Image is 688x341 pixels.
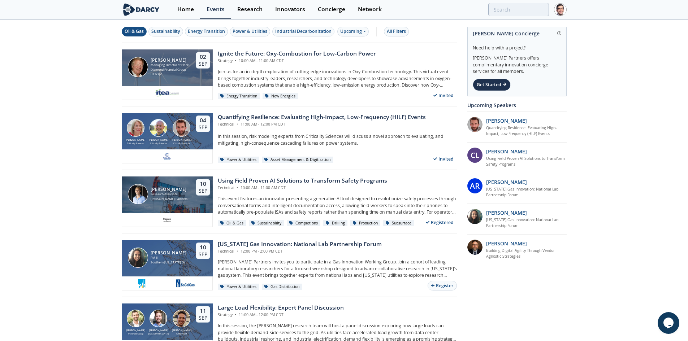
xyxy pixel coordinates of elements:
span: • [234,58,238,63]
div: Upcoming Speakers [467,99,567,112]
div: Power & Utilities [218,157,259,163]
img: Ryan Hledik [127,310,144,327]
p: [PERSON_NAME] [486,240,527,247]
div: Asset Management & Digitization [262,157,333,163]
div: New Energies [263,93,298,100]
span: • [235,249,239,254]
div: Energy Transition [188,28,225,35]
button: Energy Transition [185,27,228,36]
div: Research [237,6,263,12]
button: All Filters [384,27,409,36]
div: [PERSON_NAME] [151,187,187,192]
div: Sustainability [249,220,284,227]
div: Technical 12:00 PM - 2:00 PM CDT [218,249,382,254]
div: Need help with a project? [473,40,561,51]
div: Drilling [323,220,348,227]
img: Patrick Imeson [128,57,148,77]
div: Sep [199,61,207,67]
img: Nick Guay [173,310,190,327]
div: [GEOGRAPHIC_DATA] [147,332,170,335]
div: [US_STATE] Gas Innovation: National Lab Partnership Forum [218,240,382,249]
div: The Brattle Group [124,332,147,335]
a: Susan Ginsburg [PERSON_NAME] Criticality Sciences Ben Ruddell [PERSON_NAME] Criticality Sciences ... [122,113,457,163]
div: Events [207,6,225,12]
div: Large Load Flexibility: Expert Panel Discussion [218,303,344,312]
p: [PERSON_NAME] [486,148,527,155]
div: All Filters [387,28,406,35]
div: Completions [287,220,321,227]
div: Subsurface [383,220,414,227]
div: Sustainability [151,28,180,35]
a: Building Digital Agility Through Vendor Agnostic Strategies [486,248,567,259]
p: Join us for an in-depth exploration of cutting-edge innovations in Oxy-Combustion technology. Thi... [218,69,457,88]
div: ITEA spa [151,72,189,76]
div: Innovators [275,6,305,12]
div: Strategy 10:00 AM - 11:00 AM CDT [218,58,376,64]
div: Ignite the Future: Oxy-Combustion for Low-Carbon Power [218,49,376,58]
a: [US_STATE] Gas Innovation: National Lab Partnership Forum [486,187,567,198]
div: Industrial Decarbonization [275,28,332,35]
img: e2203200-5b7a-4eed-a60e-128142053302 [155,88,180,97]
div: Network [358,6,382,12]
img: Profile [554,3,567,16]
div: [PERSON_NAME] Partners [151,197,187,201]
div: Invited [430,154,457,163]
img: Sheryldean Garcia [128,248,148,268]
div: Get Started [473,79,511,91]
a: Patrick Imeson [PERSON_NAME] Managing Director at Black Diamond Financial Group ITEA spa 02 Sep I... [122,49,457,100]
a: Juan Mayol [PERSON_NAME] Research Associate [PERSON_NAME] Partners 10 Sep Using Field Proven AI S... [122,176,457,227]
div: Quantifying Resilience: Evaluating High-Impact, Low-Frequency (HILF) Events [218,113,426,122]
a: Sheryldean Garcia [PERSON_NAME] PM II Southern [US_STATE] Gas Company 10 Sep [US_STATE] Gas Innov... [122,240,457,290]
img: Ross Dakin [173,119,190,137]
p: In this session, risk modeling experts from Criticality Sciences will discuss a novel approach to... [218,133,457,147]
div: AR [467,178,483,193]
div: Using Field Proven AI Solutions to Transform Safety Programs [218,176,387,185]
button: Sustainability [148,27,183,36]
button: Power & Utilities [230,27,270,36]
div: Gas Distribution [262,284,302,290]
a: Quantifying Resilience: Evaluating High-Impact, Low-Frequency (HILF) Events [486,125,567,137]
div: [PERSON_NAME] [151,58,189,63]
div: Criticality Sciences [124,142,147,145]
div: 02 [199,53,207,61]
div: Research Associate [151,192,187,197]
img: 90f9c750-37bc-4a35-8c39-e7b0554cf0e9 [467,117,483,132]
div: Sep [199,315,207,321]
div: Technical 10:00 AM - 11:00 AM CDT [218,185,387,191]
div: [PERSON_NAME] [147,329,170,333]
button: Oil & Gas [122,27,147,36]
div: Strategy 11:00 AM - 12:00 PM CDT [218,312,344,318]
div: 04 [199,117,207,124]
div: Production [350,220,381,227]
span: • [234,312,238,317]
img: 1616524801804-PG%26E.png [138,279,146,288]
img: c99e3ca0-ae72-4bf9-a710-a645b1189d83 [163,215,172,224]
div: [PERSON_NAME] [170,329,193,333]
div: Oil & Gas [125,28,144,35]
a: Using Field Proven AI Solutions to Transform Safety Programs [486,156,567,167]
img: 1677103519379-image%20%2885%29.png [175,279,196,288]
div: Criticality Sciences [170,142,193,145]
div: Oil & Gas [218,220,246,227]
div: [PERSON_NAME] [147,138,170,142]
div: Sep [199,124,207,131]
p: [PERSON_NAME] [486,209,527,217]
span: • [235,185,239,190]
div: Sep [199,188,207,194]
span: • [235,122,239,127]
img: logo-wide.svg [122,3,161,16]
img: 48404825-f0c3-46ee-9294-8fbfebb3d474 [467,240,483,255]
img: Susan Ginsburg [127,119,144,137]
div: [PERSON_NAME] [170,138,193,142]
img: Ben Ruddell [150,119,167,137]
div: GridBeyond [170,332,193,335]
div: [PERSON_NAME] Concierge [473,27,561,40]
img: information.svg [557,31,561,35]
input: Advanced Search [488,3,549,16]
button: Industrial Decarbonization [272,27,334,36]
img: Juan Mayol [128,184,148,204]
p: [PERSON_NAME] [486,117,527,124]
div: Invited [430,91,457,100]
button: Register [428,281,456,290]
div: Energy Transition [218,93,260,100]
